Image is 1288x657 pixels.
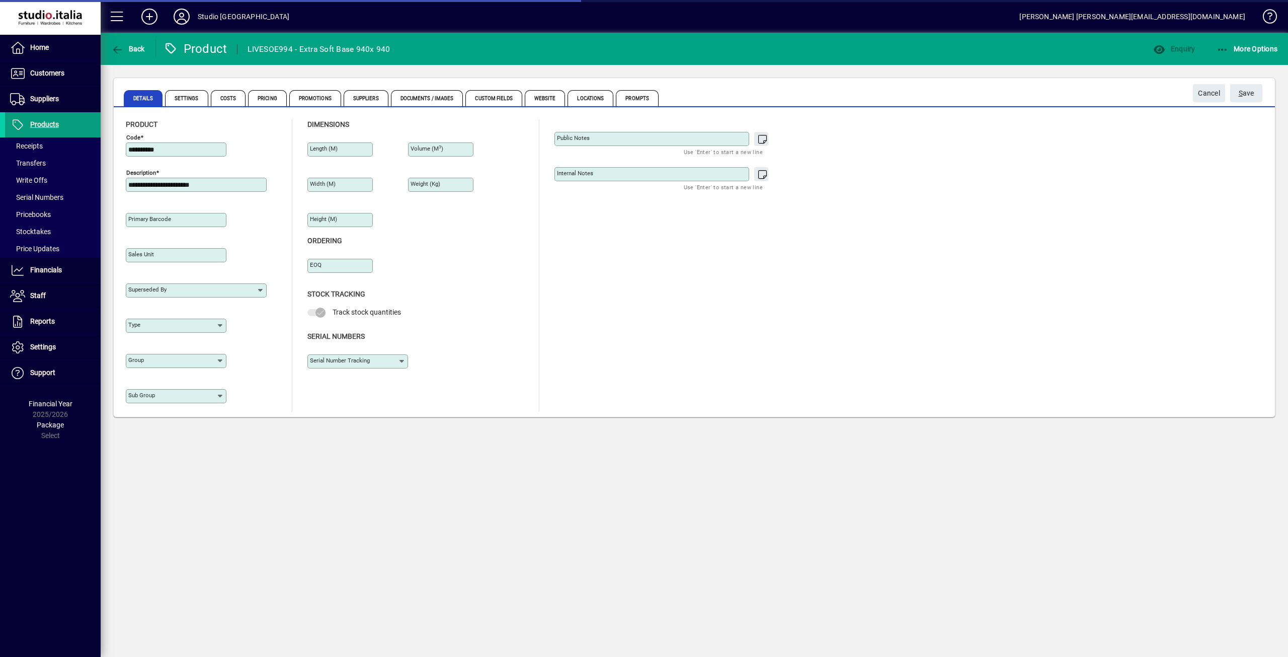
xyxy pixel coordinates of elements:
[5,360,101,386] a: Support
[10,176,47,184] span: Write Offs
[101,40,156,58] app-page-header-button: Back
[5,223,101,240] a: Stocktakes
[310,261,321,268] mat-label: EOQ
[30,43,49,51] span: Home
[111,45,145,53] span: Back
[310,180,336,187] mat-label: Width (m)
[1193,84,1225,102] button: Cancel
[616,90,659,106] span: Prompts
[5,309,101,334] a: Reports
[1198,85,1220,102] span: Cancel
[133,8,166,26] button: Add
[10,159,46,167] span: Transfers
[5,137,101,155] a: Receipts
[5,155,101,172] a: Transfers
[1217,45,1278,53] span: More Options
[5,35,101,60] a: Home
[29,400,72,408] span: Financial Year
[525,90,566,106] span: Website
[30,291,46,300] span: Staff
[391,90,463,106] span: Documents / Images
[30,95,59,103] span: Suppliers
[557,134,590,141] mat-label: Public Notes
[128,392,155,399] mat-label: Sub group
[5,61,101,86] a: Customers
[10,142,43,150] span: Receipts
[30,266,62,274] span: Financials
[568,90,613,106] span: Locations
[126,134,140,141] mat-label: Code
[5,189,101,206] a: Serial Numbers
[30,120,59,128] span: Products
[128,356,144,363] mat-label: Group
[411,180,440,187] mat-label: Weight (Kg)
[5,335,101,360] a: Settings
[124,90,163,106] span: Details
[128,286,167,293] mat-label: Superseded by
[30,369,55,377] span: Support
[307,237,342,245] span: Ordering
[307,332,365,340] span: Serial Numbers
[128,215,171,223] mat-label: Primary barcode
[684,181,763,193] mat-hint: Use 'Enter' to start a new line
[248,90,287,106] span: Pricing
[126,169,156,176] mat-label: Description
[30,69,64,77] span: Customers
[289,90,341,106] span: Promotions
[5,283,101,309] a: Staff
[307,290,365,298] span: Stock Tracking
[1255,2,1275,35] a: Knowledge Base
[465,90,522,106] span: Custom Fields
[126,120,157,128] span: Product
[10,193,63,201] span: Serial Numbers
[1239,89,1243,97] span: S
[211,90,246,106] span: Costs
[333,308,401,316] span: Track stock quantities
[439,144,441,150] sup: 3
[248,41,390,57] div: LIVESOE994 - Extra Soft Base 940x 940
[5,240,101,257] a: Price Updates
[128,251,154,258] mat-label: Sales unit
[10,228,51,236] span: Stocktakes
[164,41,227,57] div: Product
[5,206,101,223] a: Pricebooks
[344,90,388,106] span: Suppliers
[30,317,55,325] span: Reports
[10,245,59,253] span: Price Updates
[5,258,101,283] a: Financials
[5,172,101,189] a: Write Offs
[310,357,370,364] mat-label: Serial Number tracking
[198,9,289,25] div: Studio [GEOGRAPHIC_DATA]
[1019,9,1245,25] div: [PERSON_NAME] [PERSON_NAME][EMAIL_ADDRESS][DOMAIN_NAME]
[557,170,593,177] mat-label: Internal Notes
[10,210,51,218] span: Pricebooks
[30,343,56,351] span: Settings
[684,146,763,158] mat-hint: Use 'Enter' to start a new line
[1214,40,1280,58] button: More Options
[37,421,64,429] span: Package
[307,120,349,128] span: Dimensions
[109,40,147,58] button: Back
[1239,85,1254,102] span: ave
[411,145,443,152] mat-label: Volume (m )
[128,321,140,328] mat-label: Type
[165,90,208,106] span: Settings
[1230,84,1262,102] button: Save
[310,145,338,152] mat-label: Length (m)
[166,8,198,26] button: Profile
[310,215,337,223] mat-label: Height (m)
[5,87,101,112] a: Suppliers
